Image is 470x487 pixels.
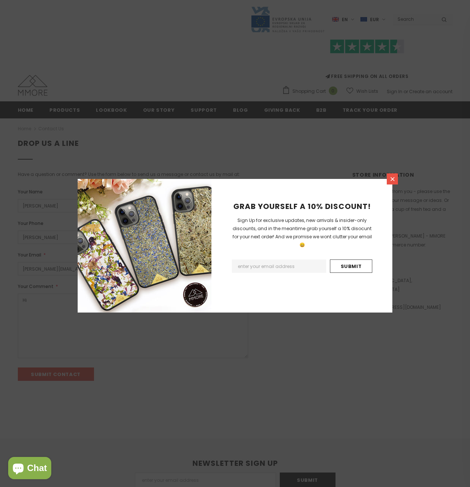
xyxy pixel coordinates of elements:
[387,173,398,184] a: Close
[232,259,326,273] input: Email Address
[6,457,54,481] inbox-online-store-chat: Shopify online store chat
[233,217,372,248] span: Sign Up for exclusive updates, new arrivals & insider-only discounts, and in the meantime grab yo...
[233,201,371,212] span: GRAB YOURSELF A 10% DISCOUNT!
[330,259,372,273] input: Submit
